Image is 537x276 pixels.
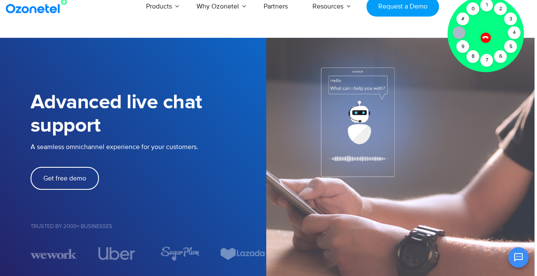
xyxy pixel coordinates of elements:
[494,3,507,15] div: 2
[160,246,200,261] img: sugarplum.svg
[157,246,203,261] div: 5 / 7
[456,40,469,53] div: 9
[220,246,266,261] img: Lazada.svg
[220,246,266,261] div: 6 / 7
[31,142,266,152] p: A seamless omnichannel experience for your customers.
[43,175,86,182] span: Get free demo
[467,3,479,15] div: 0
[31,91,266,138] h1: Advanced live chat support
[456,13,469,25] div: #
[31,246,77,261] img: wework.svg
[93,247,140,260] div: 4 / 7
[504,13,517,25] div: 3
[508,26,520,39] div: 4
[504,40,517,53] div: 5
[98,247,135,260] img: uber.svg
[467,50,479,63] div: 8
[31,246,77,261] div: 3 / 7
[31,246,266,261] div: Image Carousel
[480,54,493,67] div: 7
[494,50,507,63] div: 6
[31,167,99,190] a: Get free demo
[508,247,529,268] button: Open chat
[31,224,266,229] h5: Trusted by 2000+ Businesses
